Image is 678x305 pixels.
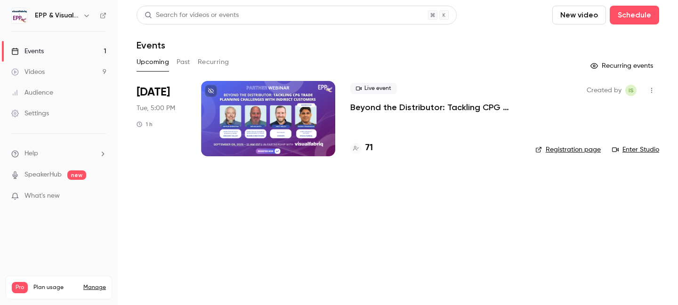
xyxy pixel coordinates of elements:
span: Created by [587,85,621,96]
a: 71 [350,142,373,154]
div: Events [11,47,44,56]
a: Beyond the Distributor: Tackling CPG Trade Planning Challenges with Indirect Customers [350,102,520,113]
span: What's new [24,191,60,201]
button: New video [552,6,606,24]
span: IS [629,85,634,96]
button: Recurring [198,55,229,70]
span: Help [24,149,38,159]
div: Search for videos or events [145,10,239,20]
li: help-dropdown-opener [11,149,106,159]
div: Audience [11,88,53,97]
a: Enter Studio [612,145,659,154]
div: Settings [11,109,49,118]
h4: 71 [365,142,373,154]
span: Live event [350,83,397,94]
a: SpeakerHub [24,170,62,180]
button: Upcoming [137,55,169,70]
iframe: Noticeable Trigger [95,192,106,201]
span: Pro [12,282,28,293]
div: Videos [11,67,45,77]
h6: EPP & Visualfabriq [35,11,79,20]
div: Sep 9 Tue, 11:00 AM (America/New York) [137,81,186,156]
span: [DATE] [137,85,170,100]
span: new [67,170,86,180]
span: Tue, 5:00 PM [137,104,175,113]
span: Plan usage [33,284,78,291]
h1: Events [137,40,165,51]
button: Recurring events [586,58,659,73]
span: Itamar Seligsohn [625,85,637,96]
button: Schedule [610,6,659,24]
a: Registration page [535,145,601,154]
div: 1 h [137,120,153,128]
img: EPP & Visualfabriq [12,8,27,23]
button: Past [177,55,190,70]
a: Manage [83,284,106,291]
